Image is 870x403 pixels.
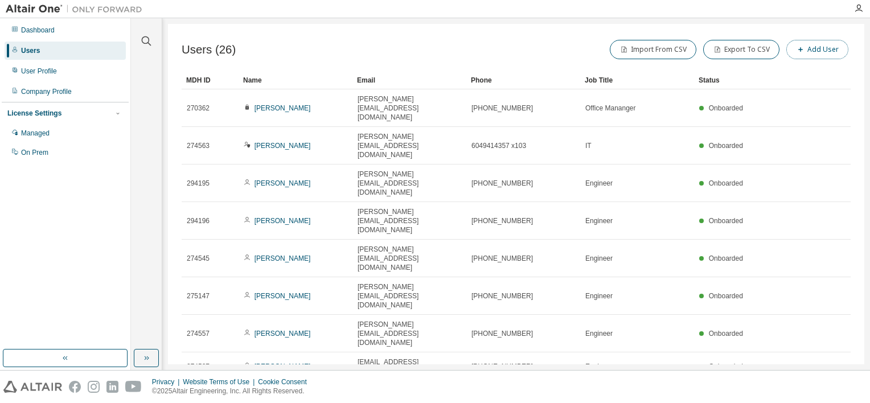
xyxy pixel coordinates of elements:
[21,129,50,138] div: Managed
[709,217,743,225] span: Onboarded
[357,71,462,89] div: Email
[152,377,183,386] div: Privacy
[187,291,210,301] span: 275147
[187,329,210,338] span: 274557
[471,141,526,150] span: 6049414357 x103
[471,179,533,188] span: [PHONE_NUMBER]
[703,40,779,59] button: Export To CSV
[709,254,743,262] span: Onboarded
[585,254,613,263] span: Engineer
[709,142,743,150] span: Onboarded
[585,179,613,188] span: Engineer
[182,43,236,56] span: Users (26)
[255,292,311,300] a: [PERSON_NAME]
[358,357,461,376] span: [EMAIL_ADDRESS][DOMAIN_NAME]
[471,71,576,89] div: Phone
[255,330,311,338] a: [PERSON_NAME]
[255,363,311,371] a: [PERSON_NAME]
[585,141,592,150] span: IT
[471,362,533,371] span: [PHONE_NUMBER]
[3,381,62,393] img: altair_logo.svg
[255,179,311,187] a: [PERSON_NAME]
[88,381,100,393] img: instagram.svg
[255,217,311,225] a: [PERSON_NAME]
[786,40,848,59] button: Add User
[187,179,210,188] span: 294195
[585,104,636,113] span: Office Mananger
[709,330,743,338] span: Onboarded
[699,71,791,89] div: Status
[610,40,696,59] button: Import From CSV
[255,142,311,150] a: [PERSON_NAME]
[358,132,461,159] span: [PERSON_NAME][EMAIL_ADDRESS][DOMAIN_NAME]
[585,291,613,301] span: Engineer
[471,104,533,113] span: [PHONE_NUMBER]
[243,71,348,89] div: Name
[186,71,234,89] div: MDH ID
[709,104,743,112] span: Onboarded
[471,216,533,225] span: [PHONE_NUMBER]
[69,381,81,393] img: facebook.svg
[187,216,210,225] span: 294196
[585,216,613,225] span: Engineer
[21,148,48,157] div: On Prem
[258,377,313,386] div: Cookie Consent
[125,381,142,393] img: youtube.svg
[471,329,533,338] span: [PHONE_NUMBER]
[21,46,40,55] div: Users
[709,292,743,300] span: Onboarded
[358,94,461,122] span: [PERSON_NAME][EMAIL_ADDRESS][DOMAIN_NAME]
[585,362,613,371] span: Engineer
[255,254,311,262] a: [PERSON_NAME]
[187,104,210,113] span: 270362
[358,245,461,272] span: [PERSON_NAME][EMAIL_ADDRESS][DOMAIN_NAME]
[585,71,690,89] div: Job Title
[7,109,61,118] div: License Settings
[106,381,118,393] img: linkedin.svg
[21,87,72,96] div: Company Profile
[21,26,55,35] div: Dashboard
[152,386,314,396] p: © 2025 Altair Engineering, Inc. All Rights Reserved.
[358,320,461,347] span: [PERSON_NAME][EMAIL_ADDRESS][DOMAIN_NAME]
[255,104,311,112] a: [PERSON_NAME]
[187,254,210,263] span: 274545
[183,377,258,386] div: Website Terms of Use
[709,179,743,187] span: Onboarded
[6,3,148,15] img: Altair One
[21,67,57,76] div: User Profile
[585,329,613,338] span: Engineer
[358,207,461,235] span: [PERSON_NAME][EMAIL_ADDRESS][DOMAIN_NAME]
[187,141,210,150] span: 274563
[187,362,210,371] span: 274527
[709,363,743,371] span: Onboarded
[471,291,533,301] span: [PHONE_NUMBER]
[358,170,461,197] span: [PERSON_NAME][EMAIL_ADDRESS][DOMAIN_NAME]
[471,254,533,263] span: [PHONE_NUMBER]
[358,282,461,310] span: [PERSON_NAME][EMAIL_ADDRESS][DOMAIN_NAME]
